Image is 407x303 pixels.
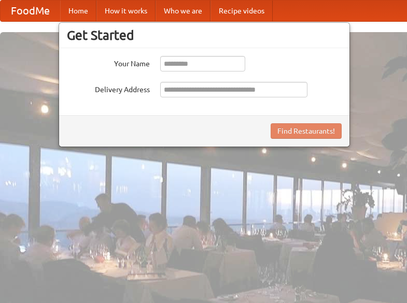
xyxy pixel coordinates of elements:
[271,123,342,139] button: Find Restaurants!
[1,1,60,21] a: FoodMe
[156,1,210,21] a: Who we are
[96,1,156,21] a: How it works
[67,82,150,95] label: Delivery Address
[67,56,150,69] label: Your Name
[210,1,273,21] a: Recipe videos
[67,27,342,43] h3: Get Started
[60,1,96,21] a: Home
